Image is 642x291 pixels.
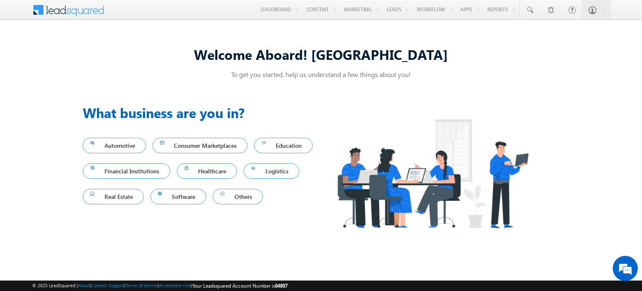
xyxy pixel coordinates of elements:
[90,165,163,177] span: Financial Institutions
[83,70,559,79] p: To get you started, help us understand a few things about you!
[192,283,288,289] span: Your Leadsquared Account Number is
[125,283,158,288] a: Terms of Service
[220,191,255,202] span: Others
[251,165,292,177] span: Logistics
[90,191,136,202] span: Real Estate
[184,165,230,177] span: Healthcare
[78,283,90,288] a: About
[90,140,138,151] span: Automotive
[83,103,321,123] h3: What business are you in?
[83,45,559,63] div: Welcome Aboard! [GEOGRAPHIC_DATA]
[159,283,191,288] a: Acceptable Use
[32,282,288,290] span: © 2025 LeadSquared | | | | |
[321,103,544,245] img: Industry.png
[158,191,199,202] span: Software
[91,283,124,288] a: Contact Support
[262,140,305,151] span: Education
[275,283,288,289] span: 64897
[160,140,240,151] span: Consumer Marketplaces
